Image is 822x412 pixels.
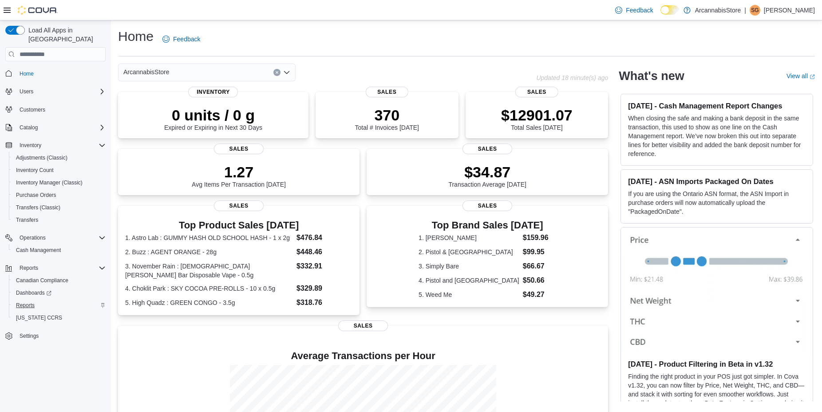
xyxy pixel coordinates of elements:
[296,261,352,272] dd: $332.91
[214,144,264,154] span: Sales
[188,87,238,97] span: Inventory
[296,283,352,294] dd: $329.89
[786,72,815,80] a: View allExternal link
[523,275,557,286] dd: $50.66
[12,165,57,176] a: Inventory Count
[419,248,519,256] dt: 2. Pistol & [GEOGRAPHIC_DATA]
[16,154,67,161] span: Adjustments (Classic)
[9,287,109,299] a: Dashboards
[20,142,41,149] span: Inventory
[750,5,760,16] div: Sanira Gunasekara
[628,189,806,216] p: If you are using the Ontario ASN format, the ASN Import in purchase orders will now automatically...
[12,288,106,298] span: Dashboards
[419,276,519,285] dt: 4. Pistol and [GEOGRAPHIC_DATA]
[660,5,679,15] input: Dark Mode
[283,69,290,76] button: Open list of options
[16,86,106,97] span: Users
[2,232,109,244] button: Operations
[123,67,170,77] span: ArcannabisStore
[448,163,526,181] p: $34.87
[9,214,109,226] button: Transfers
[20,234,46,241] span: Operations
[16,232,49,243] button: Operations
[12,275,72,286] a: Canadian Compliance
[125,220,352,231] h3: Top Product Sales [DATE]
[419,233,519,242] dt: 1. [PERSON_NAME]
[16,204,60,211] span: Transfers (Classic)
[5,63,106,365] nav: Complex example
[9,189,109,201] button: Purchase Orders
[628,360,806,368] h3: [DATE] - Product Filtering in Beta in v1.32
[523,247,557,257] dd: $99.95
[16,122,41,133] button: Catalog
[9,244,109,256] button: Cash Management
[16,140,106,151] span: Inventory
[118,28,154,45] h1: Home
[628,114,806,158] p: When closing the safe and making a bank deposit in the same transaction, this used to show as one...
[12,245,106,256] span: Cash Management
[9,312,109,324] button: [US_STATE] CCRS
[9,299,109,312] button: Reports
[125,248,293,256] dt: 2. Buzz : AGENT ORANGE - 28g
[173,35,200,44] span: Feedback
[16,263,106,273] span: Reports
[296,232,352,243] dd: $476.84
[764,5,815,16] p: [PERSON_NAME]
[16,232,106,243] span: Operations
[2,262,109,274] button: Reports
[536,74,608,81] p: Updated 18 minute(s) ago
[9,164,109,176] button: Inventory Count
[20,88,33,95] span: Users
[16,68,37,79] a: Home
[2,329,109,342] button: Settings
[125,351,601,361] h4: Average Transactions per Hour
[16,104,106,115] span: Customers
[12,215,42,225] a: Transfers
[16,314,62,321] span: [US_STATE] CCRS
[810,74,815,80] svg: External link
[16,68,106,79] span: Home
[12,202,64,213] a: Transfers (Classic)
[296,247,352,257] dd: $448.46
[12,165,106,176] span: Inventory Count
[12,300,38,311] a: Reports
[12,190,60,200] a: Purchase Orders
[159,30,204,48] a: Feedback
[2,121,109,134] button: Catalog
[12,288,55,298] a: Dashboards
[125,298,293,307] dt: 5. High Quadz : GREEN CONGO - 3.5g
[16,140,45,151] button: Inventory
[366,87,409,97] span: Sales
[20,106,45,113] span: Customers
[2,67,109,80] button: Home
[355,106,419,131] div: Total # Invoices [DATE]
[16,330,106,341] span: Settings
[16,302,35,309] span: Reports
[515,87,558,97] span: Sales
[12,152,71,163] a: Adjustments (Classic)
[462,144,512,154] span: Sales
[523,232,557,243] dd: $159.96
[16,263,42,273] button: Reports
[612,1,656,19] a: Feedback
[18,6,58,15] img: Cova
[12,190,106,200] span: Purchase Orders
[25,26,106,44] span: Load All Apps in [GEOGRAPHIC_DATA]
[12,312,106,323] span: Washington CCRS
[2,139,109,152] button: Inventory
[164,106,262,131] div: Expired or Expiring in Next 30 Days
[9,201,109,214] button: Transfers (Classic)
[2,85,109,98] button: Users
[628,101,806,110] h3: [DATE] - Cash Management Report Changes
[16,104,49,115] a: Customers
[16,331,42,341] a: Settings
[619,69,684,83] h2: What's new
[626,6,653,15] span: Feedback
[16,86,37,97] button: Users
[744,5,746,16] p: |
[704,400,743,407] em: Beta Features
[462,200,512,211] span: Sales
[20,70,34,77] span: Home
[12,275,106,286] span: Canadian Compliance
